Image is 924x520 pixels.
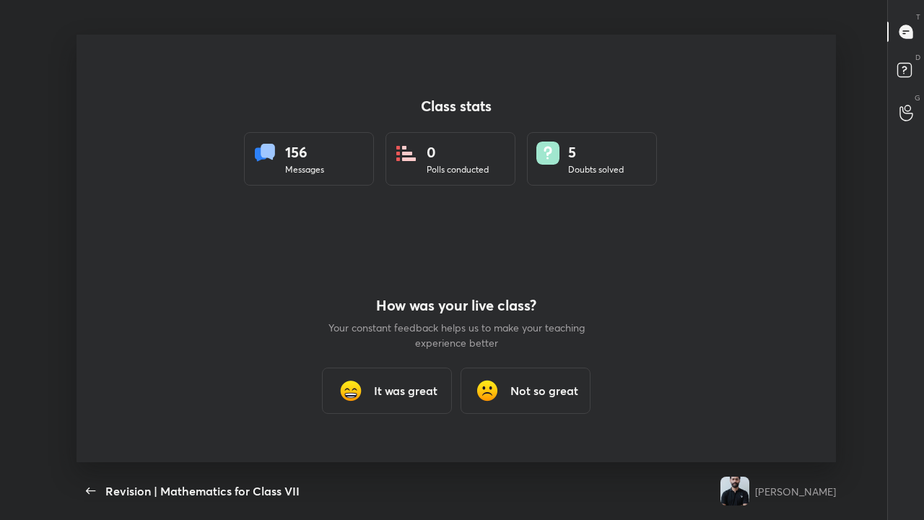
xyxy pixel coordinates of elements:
div: 5 [568,142,624,163]
img: statsPoll.b571884d.svg [395,142,418,165]
p: Your constant feedback helps us to make your teaching experience better [326,320,586,350]
div: Revision | Mathematics for Class VII [105,482,300,500]
h4: Class stats [244,97,668,115]
div: Polls conducted [427,163,489,176]
h3: It was great [374,382,437,399]
div: Doubts solved [568,163,624,176]
div: 156 [285,142,324,163]
div: Messages [285,163,324,176]
img: grinning_face_with_smiling_eyes_cmp.gif [336,376,365,405]
img: frowning_face_cmp.gif [473,376,502,405]
div: 0 [427,142,489,163]
img: doubts.8a449be9.svg [536,142,559,165]
p: G [915,92,920,103]
img: e085ba1f86984e2686c0a7d087b7734a.jpg [720,477,749,506]
h3: Not so great [510,382,578,399]
h4: How was your live class? [326,297,586,314]
div: [PERSON_NAME] [755,484,836,499]
p: D [915,52,920,63]
img: statsMessages.856aad98.svg [253,142,276,165]
p: T [916,12,920,22]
